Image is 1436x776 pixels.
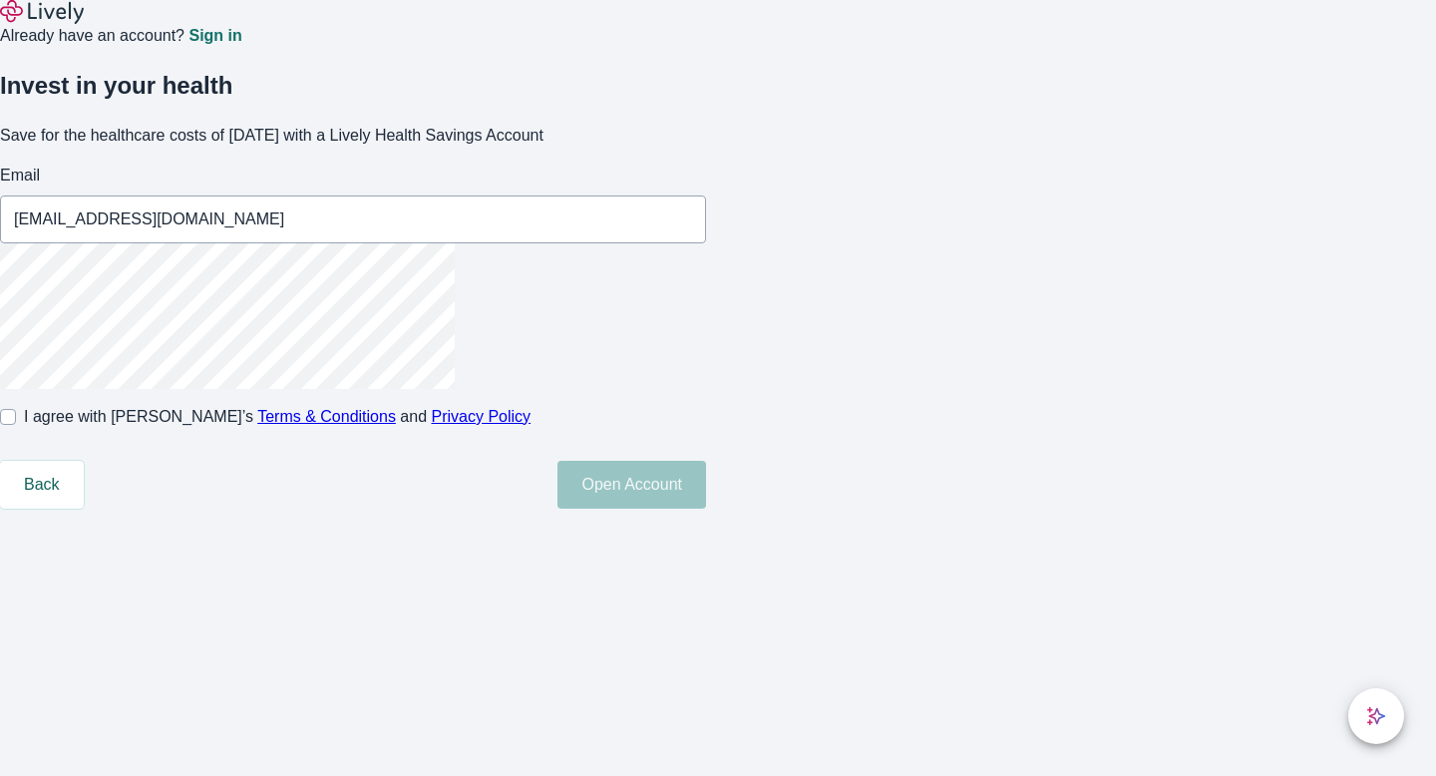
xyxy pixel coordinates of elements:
button: chat [1348,688,1404,744]
a: Terms & Conditions [257,408,396,425]
a: Privacy Policy [432,408,532,425]
svg: Lively AI Assistant [1366,706,1386,726]
span: I agree with [PERSON_NAME]’s and [24,405,531,429]
a: Sign in [188,28,241,44]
